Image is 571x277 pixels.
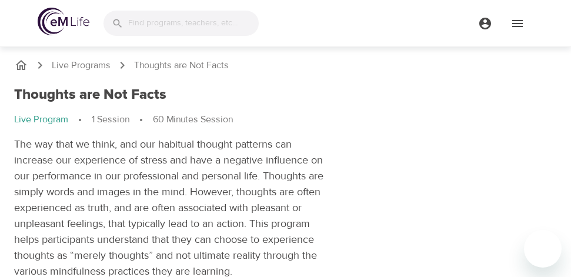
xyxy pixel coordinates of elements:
p: 1 Session [92,113,129,126]
img: logo [38,8,89,35]
nav: breadcrumb [14,113,325,127]
p: Thoughts are Not Facts [134,59,229,72]
h1: Thoughts are Not Facts [14,86,166,104]
a: Live Programs [52,59,111,72]
button: menu [501,7,533,39]
iframe: Button to launch messaging window [524,230,562,268]
p: Live Program [14,113,68,126]
p: 60 Minutes Session [153,113,233,126]
input: Find programs, teachers, etc... [128,11,259,36]
nav: breadcrumb [14,58,557,72]
button: menu [469,7,501,39]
